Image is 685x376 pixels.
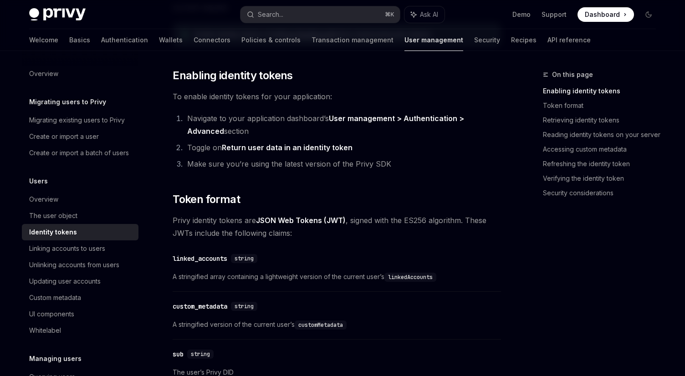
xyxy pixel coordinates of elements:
[295,320,347,330] code: customMetadata
[22,306,138,322] a: UI components
[404,6,445,23] button: Ask AI
[22,273,138,290] a: Updating user accounts
[29,353,82,364] h5: Managing users
[542,10,567,19] a: Support
[29,227,77,238] div: Identity tokens
[194,29,230,51] a: Connectors
[512,10,531,19] a: Demo
[552,69,593,80] span: On this page
[256,216,346,225] a: JSON Web Tokens (JWT)
[511,29,537,51] a: Recipes
[29,210,77,221] div: The user object
[235,303,254,310] span: string
[641,7,656,22] button: Toggle dark mode
[22,208,138,224] a: The user object
[585,10,620,19] span: Dashboard
[29,8,86,21] img: dark logo
[29,147,129,158] div: Create or import a batch of users
[184,158,501,170] li: Make sure you’re using the latest version of the Privy SDK
[29,115,125,126] div: Migrating existing users to Privy
[29,68,58,79] div: Overview
[543,127,663,142] a: Reading identity tokens on your server
[22,257,138,273] a: Unlinking accounts from users
[159,29,183,51] a: Wallets
[29,325,61,336] div: Whitelabel
[173,214,501,239] span: Privy identity tokens are , signed with the ES256 algorithm. These JWTs include the following cla...
[173,68,293,83] span: Enabling identity tokens
[173,302,227,311] div: custom_metadata
[385,11,394,18] span: ⌘ K
[22,191,138,208] a: Overview
[543,84,663,98] a: Enabling identity tokens
[29,97,106,107] h5: Migrating users to Privy
[547,29,591,51] a: API reference
[29,276,101,287] div: Updating user accounts
[69,29,90,51] a: Basics
[241,29,301,51] a: Policies & controls
[29,194,58,205] div: Overview
[173,271,501,282] span: A stringified array containing a lightweight version of the current user’s
[101,29,148,51] a: Authentication
[22,128,138,145] a: Create or import a user
[543,171,663,186] a: Verifying the identity token
[543,157,663,171] a: Refreshing the identity token
[184,141,501,154] li: Toggle on
[29,131,99,142] div: Create or import a user
[312,29,394,51] a: Transaction management
[240,6,400,23] button: Search...⌘K
[474,29,500,51] a: Security
[543,98,663,113] a: Token format
[29,243,105,254] div: Linking accounts to users
[22,145,138,161] a: Create or import a batch of users
[173,90,501,103] span: To enable identity tokens for your application:
[29,309,74,320] div: UI components
[173,319,501,330] span: A stringified version of the current user’s
[404,29,463,51] a: User management
[29,259,119,270] div: Unlinking accounts from users
[29,29,58,51] a: Welcome
[173,350,184,359] div: sub
[173,254,227,263] div: linked_accounts
[173,192,240,207] span: Token format
[22,66,138,82] a: Overview
[191,351,210,358] span: string
[222,143,353,152] strong: Return user data in an identity token
[578,7,634,22] a: Dashboard
[258,9,283,20] div: Search...
[235,255,254,262] span: string
[22,224,138,240] a: Identity tokens
[543,113,663,127] a: Retrieving identity tokens
[22,112,138,128] a: Migrating existing users to Privy
[184,112,501,137] li: Navigate to your application dashboard’s section
[420,10,438,19] span: Ask AI
[543,142,663,157] a: Accessing custom metadata
[22,240,138,257] a: Linking accounts to users
[22,322,138,339] a: Whitelabel
[29,176,48,187] h5: Users
[543,186,663,200] a: Security considerations
[22,290,138,306] a: Custom metadata
[29,292,81,303] div: Custom metadata
[384,273,436,282] code: linkedAccounts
